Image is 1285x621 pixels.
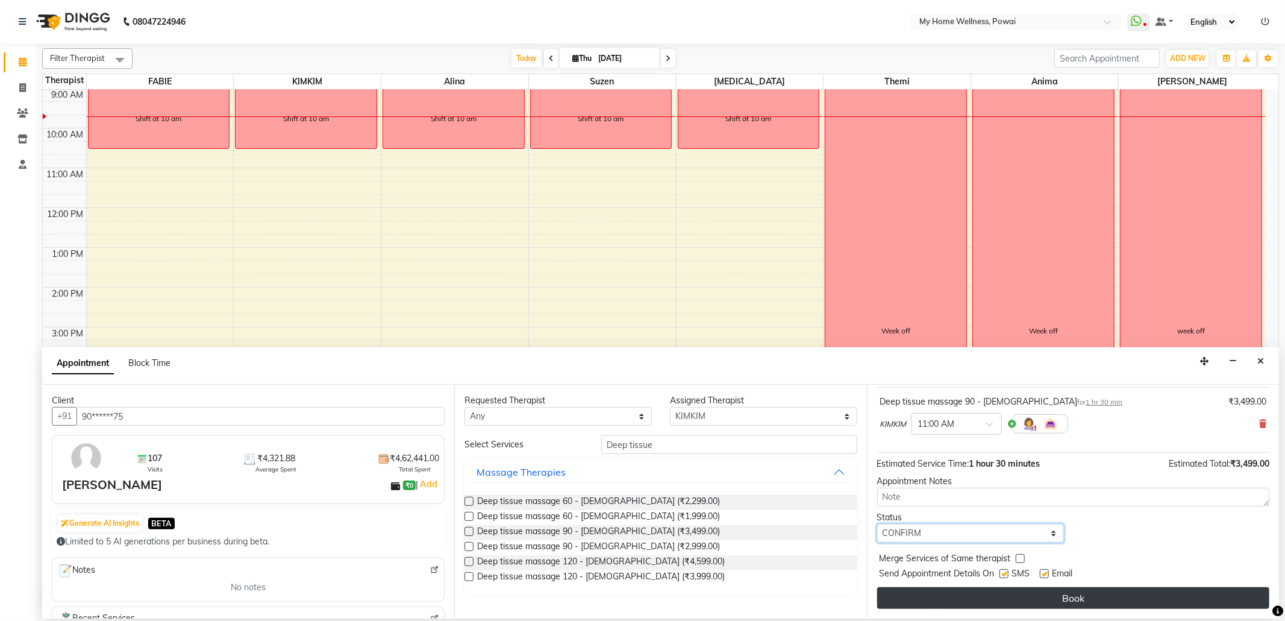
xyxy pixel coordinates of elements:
input: 2025-09-04 [595,49,655,68]
div: Shift at 10 am [136,113,181,124]
img: logo [31,5,113,39]
div: Massage Therapies [477,465,566,479]
span: Deep tissue massage 90 - [DEMOGRAPHIC_DATA] (₹3,499.00) [477,525,720,540]
span: Merge Services of Same therapist [880,552,1011,567]
span: Thu [569,54,595,63]
div: 3:00 PM [50,327,86,340]
div: Requested Therapist [464,394,652,407]
span: ₹4,62,441.00 [390,452,439,465]
span: Deep tissue massage 60 - [DEMOGRAPHIC_DATA] (₹1,999.00) [477,510,720,525]
div: Deep tissue massage 90 - [DEMOGRAPHIC_DATA] [880,396,1123,408]
div: Week off [1029,326,1058,336]
span: Today [511,49,542,68]
span: SMS [1012,567,1030,582]
span: Notes [57,563,95,579]
button: Book [877,587,1269,609]
div: 10:00 AM [45,128,86,141]
span: ₹0 [403,481,416,490]
div: 11:00 AM [45,168,86,181]
button: Generate AI Insights [58,515,142,532]
span: Deep tissue massage 120 - [DEMOGRAPHIC_DATA] (₹3,999.00) [477,570,725,585]
span: Average Spent [255,465,296,474]
div: ₹3,499.00 [1228,396,1266,408]
span: Visits [148,465,163,474]
span: [MEDICAL_DATA] [677,74,824,89]
div: Appointment Notes [877,475,1269,488]
div: Shift at 10 am [431,113,477,124]
span: Estimated Service Time: [877,458,969,469]
span: Email [1052,567,1073,582]
div: Client [52,394,445,407]
span: 1 hr 30 min [1086,398,1123,406]
span: Alina [381,74,528,89]
span: Total Spent [399,465,431,474]
span: FABIE [87,74,234,89]
div: 2:00 PM [50,288,86,300]
span: Filter Therapist [50,53,105,63]
span: [PERSON_NAME] [1119,74,1266,89]
span: BETA [148,518,175,529]
span: No notes [231,581,266,594]
span: ADD NEW [1170,54,1205,63]
input: Search by Name/Mobile/Email/Code [77,407,445,426]
span: ₹3,499.00 [1230,458,1269,469]
span: Deep tissue massage 60 - [DEMOGRAPHIC_DATA] (₹2,299.00) [477,495,720,510]
span: Block Time [128,358,170,368]
div: 9:00 AM [49,89,86,101]
span: Suzen [529,74,676,89]
img: Interior.png [1043,417,1058,431]
span: KIMKIM [880,418,907,430]
b: 08047224946 [133,5,186,39]
button: Massage Therapies [469,461,852,483]
span: 1 hour 30 minutes [969,458,1040,469]
div: Limited to 5 AI generations per business during beta. [57,535,440,548]
small: for [1078,398,1123,406]
input: Search by service name [601,435,857,454]
div: 12:00 PM [45,208,86,221]
span: Deep tissue massage 90 - [DEMOGRAPHIC_DATA] (₹2,999.00) [477,540,720,555]
span: Themi [824,74,971,89]
button: ADD NEW [1167,50,1208,67]
div: week off [1177,326,1205,336]
div: Week off [881,326,910,336]
span: | [416,477,439,491]
div: Select Services [455,438,592,451]
span: Appointment [52,353,114,374]
div: Assigned Therapist [670,394,857,407]
div: [PERSON_NAME] [62,476,162,494]
span: 107 [148,452,162,465]
div: Shift at 10 am [578,113,624,124]
div: Therapist [43,74,86,87]
span: Anima [971,74,1118,89]
div: Shift at 10 am [725,113,771,124]
a: Add [418,477,439,491]
span: KIMKIM [234,74,381,89]
div: 1:00 PM [50,248,86,260]
div: Status [877,511,1065,524]
input: Search Appointment [1054,49,1160,68]
span: ₹4,321.88 [257,452,295,465]
button: Close [1252,352,1269,371]
img: Hairdresser.png [1022,417,1036,431]
img: avatar [69,441,104,476]
button: +91 [52,407,77,426]
span: Estimated Total: [1169,458,1230,469]
span: Send Appointment Details On [880,567,995,582]
div: Shift at 10 am [283,113,329,124]
span: Deep tissue massage 120 - [DEMOGRAPHIC_DATA] (₹4,599.00) [477,555,725,570]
